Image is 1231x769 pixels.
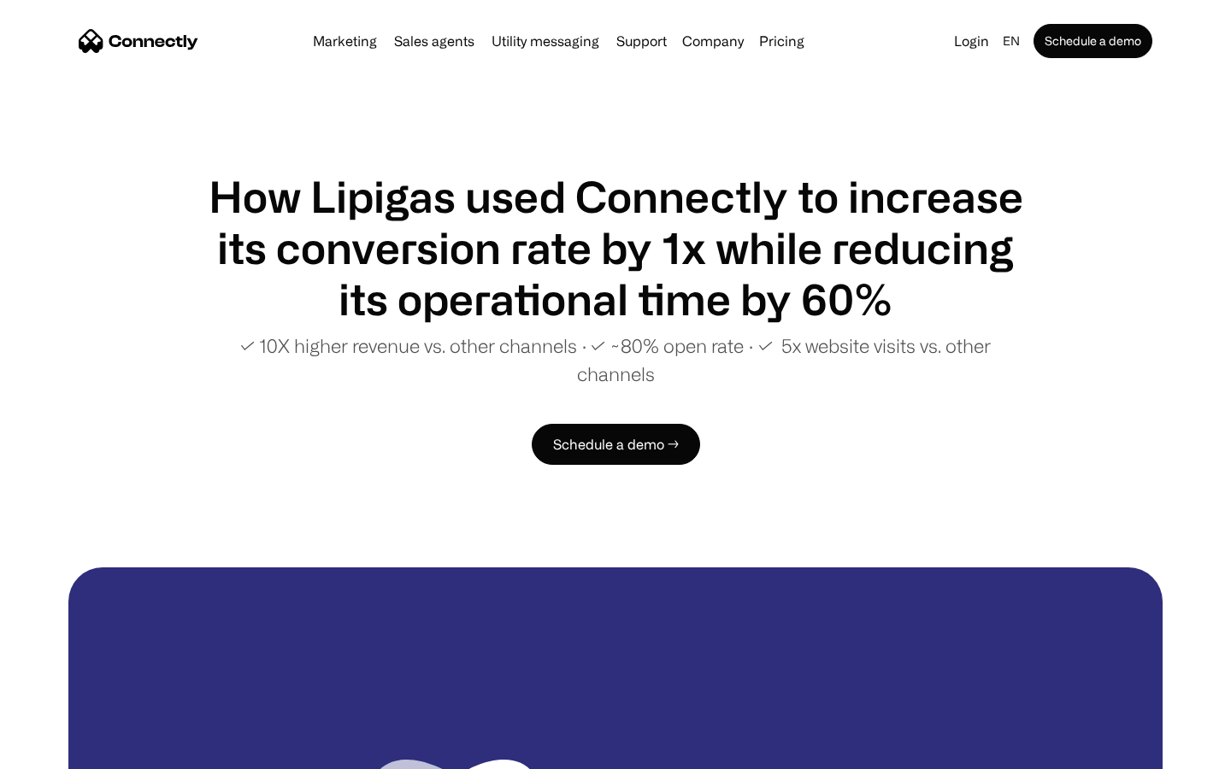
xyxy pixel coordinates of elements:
a: Sales agents [387,34,481,48]
h1: How Lipigas used Connectly to increase its conversion rate by 1x while reducing its operational t... [205,171,1026,325]
a: Utility messaging [485,34,606,48]
a: Pricing [752,34,811,48]
a: Marketing [306,34,384,48]
a: Schedule a demo → [532,424,700,465]
a: Login [947,29,996,53]
a: Schedule a demo [1034,24,1152,58]
a: Support [610,34,674,48]
ul: Language list [34,739,103,763]
div: en [1003,29,1020,53]
aside: Language selected: English [17,737,103,763]
div: Company [682,29,744,53]
p: ✓ 10X higher revenue vs. other channels ∙ ✓ ~80% open rate ∙ ✓ 5x website visits vs. other channels [205,332,1026,388]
